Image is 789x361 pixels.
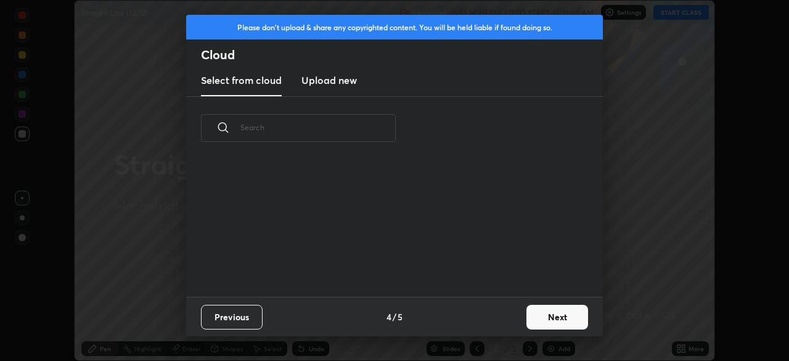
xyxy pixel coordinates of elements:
h4: / [393,310,396,323]
h4: 4 [386,310,391,323]
button: Previous [201,305,263,330]
h3: Upload new [301,73,357,88]
h4: 5 [398,310,403,323]
h2: Cloud [201,47,603,63]
div: Please don't upload & share any copyrighted content. You will be held liable if found doing so. [186,15,603,39]
button: Next [526,305,588,330]
h3: Select from cloud [201,73,282,88]
input: Search [240,101,396,154]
